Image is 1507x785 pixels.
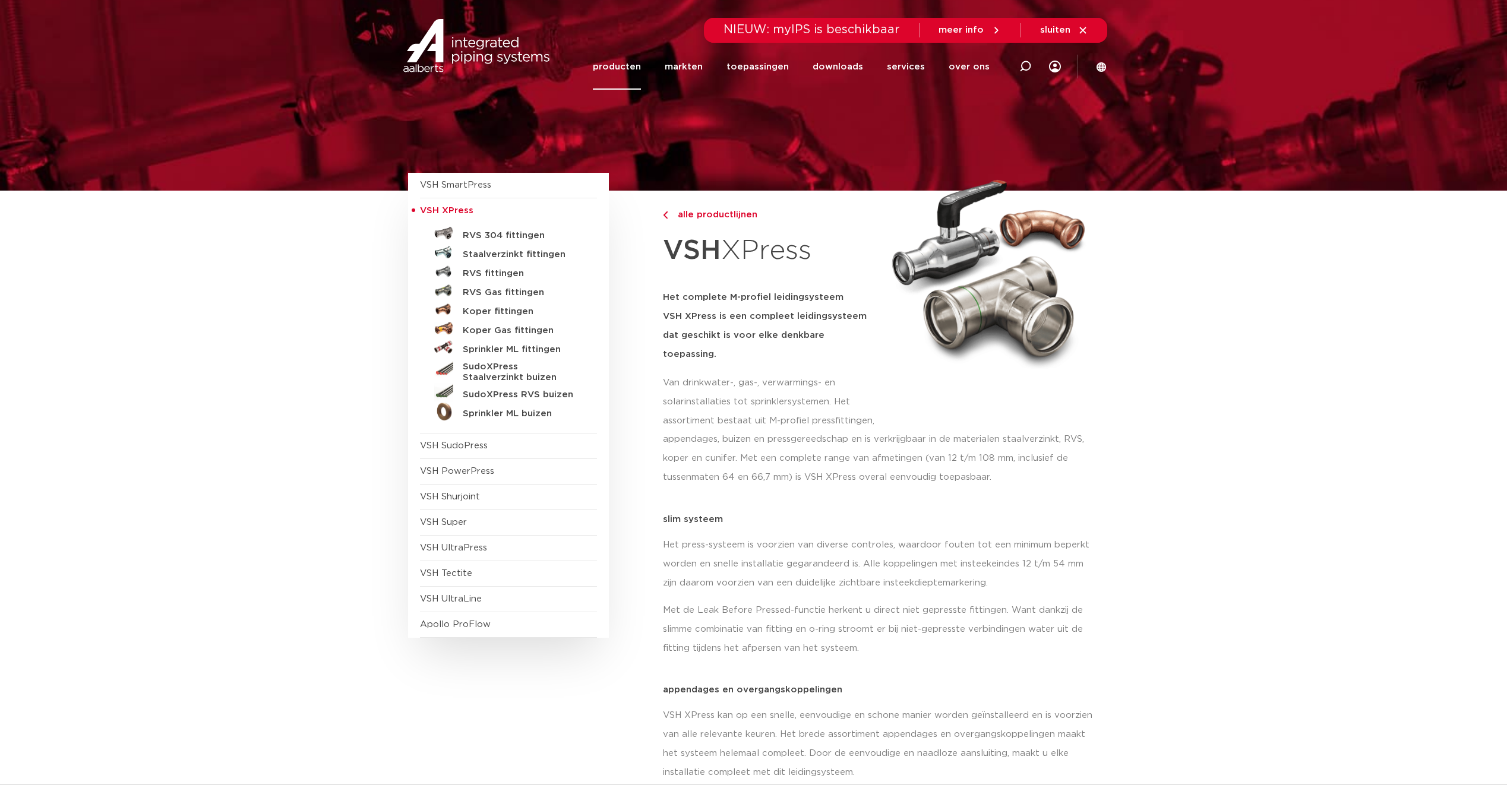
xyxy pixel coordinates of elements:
a: Koper Gas fittingen [420,319,597,338]
a: VSH Tectite [420,569,472,578]
h5: SudoXPress RVS buizen [463,390,580,400]
a: downloads [813,44,863,90]
img: chevron-right.svg [663,211,668,219]
h5: RVS fittingen [463,268,580,279]
h1: XPress [663,228,878,274]
h5: Sprinkler ML fittingen [463,344,580,355]
a: SudoXPress RVS buizen [420,383,597,402]
a: Sprinkler ML buizen [420,402,597,421]
p: Met de Leak Before Pressed-functie herkent u direct niet gepresste fittingen. Want dankzij de sli... [663,601,1100,658]
h5: SudoXPress Staalverzinkt buizen [463,362,580,383]
h5: Koper Gas fittingen [463,325,580,336]
a: Staalverzinkt fittingen [420,243,597,262]
a: VSH Shurjoint [420,492,480,501]
h5: Koper fittingen [463,306,580,317]
h5: Staalverzinkt fittingen [463,249,580,260]
a: over ons [949,44,990,90]
a: services [887,44,925,90]
h5: Sprinkler ML buizen [463,409,580,419]
a: Koper fittingen [420,300,597,319]
a: VSH SmartPress [420,181,491,189]
a: toepassingen [726,44,789,90]
p: VSH XPress kan op een snelle, eenvoudige en schone manier worden geïnstalleerd en is voorzien van... [663,706,1100,782]
a: sluiten [1040,25,1088,36]
a: Sprinkler ML fittingen [420,338,597,357]
a: VSH UltraLine [420,594,482,603]
a: VSH SudoPress [420,441,488,450]
nav: Menu [593,44,990,90]
a: RVS Gas fittingen [420,281,597,300]
a: RVS fittingen [420,262,597,281]
span: alle productlijnen [671,210,757,219]
a: alle productlijnen [663,208,878,222]
h5: RVS Gas fittingen [463,287,580,298]
a: VSH Super [420,518,467,527]
a: RVS 304 fittingen [420,224,597,243]
a: SudoXPress Staalverzinkt buizen [420,357,597,383]
a: producten [593,44,641,90]
span: NIEUW: myIPS is beschikbaar [724,24,900,36]
a: meer info [939,25,1001,36]
span: VSH XPress [420,206,473,215]
a: markten [665,44,703,90]
h5: Het complete M-profiel leidingsysteem VSH XPress is een compleet leidingsysteem dat geschikt is v... [663,288,878,364]
p: appendages en overgangskoppelingen [663,685,1100,694]
p: Van drinkwater-, gas-, verwarmings- en solarinstallaties tot sprinklersystemen. Het assortiment b... [663,373,878,431]
strong: VSH [663,237,721,264]
p: Het press-systeem is voorzien van diverse controles, waardoor fouten tot een minimum beperkt word... [663,536,1100,593]
a: VSH PowerPress [420,467,494,476]
a: VSH UltraPress [420,543,487,552]
span: meer info [939,26,984,34]
span: sluiten [1040,26,1070,34]
h5: RVS 304 fittingen [463,230,580,241]
p: appendages, buizen en pressgereedschap en is verkrijgbaar in de materialen staalverzinkt, RVS, ko... [663,430,1100,487]
a: Apollo ProFlow [420,620,491,629]
p: slim systeem [663,515,1100,524]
